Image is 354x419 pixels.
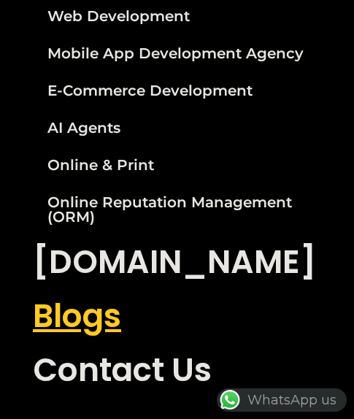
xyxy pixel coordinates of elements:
img: WhatsApp [218,388,242,412]
a: Blogs [22,289,332,343]
a: AI Agents [22,109,332,146]
a: Mobile App Development Agency [22,35,332,72]
a: [DOMAIN_NAME] [22,235,332,289]
div: WhatsApp us [217,388,347,412]
a: Contact Us [22,343,332,397]
a: E-Commerce Development [22,72,332,109]
a: Online & Print [22,147,332,183]
a: WhatsAppWhatsApp us [217,392,347,408]
a: Online Reputation Management (ORM) [22,184,332,235]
